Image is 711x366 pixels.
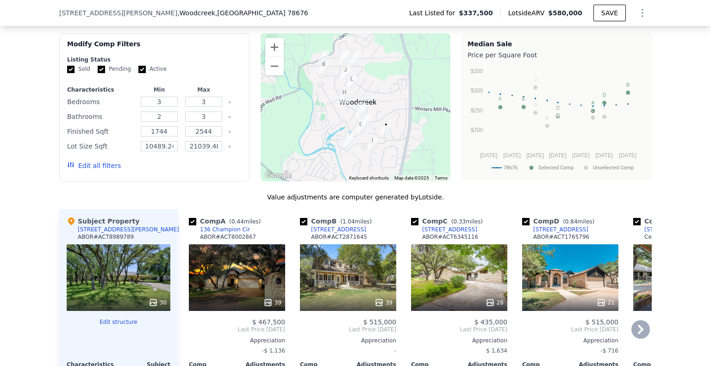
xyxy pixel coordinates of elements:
text: [DATE] [480,152,498,159]
text: $200 [471,127,483,133]
text: Unselected Comp [593,165,634,171]
div: Appreciation [411,337,507,344]
span: $ 1,634 [486,347,507,354]
div: Comp E [633,217,708,226]
input: Pending [98,66,105,73]
text: Selected Comp [538,165,574,171]
text: F [499,96,502,102]
label: Sold [67,65,90,73]
div: 63 Woodcreek Dr [352,116,370,139]
span: , [GEOGRAPHIC_DATA] 78676 [215,9,308,17]
div: 136 Champion Cir [200,226,250,233]
span: 0.33 [453,218,466,225]
text: L [592,107,594,112]
span: Last Price [DATE] [189,326,285,333]
div: 133 Augusta Dr [335,46,353,69]
a: Open this area in Google Maps (opens a new window) [263,169,293,181]
div: [STREET_ADDRESS] [311,226,366,233]
button: Zoom in [265,38,284,56]
svg: A chart. [468,62,646,177]
span: Last Listed for [409,8,459,18]
div: 41 Brookhollow Dr [336,84,353,107]
label: Active [138,65,167,73]
span: [STREET_ADDRESS][PERSON_NAME] [59,8,177,18]
text: K [545,115,549,120]
div: Price per Square Foot [468,49,646,62]
span: 1.04 [343,218,355,225]
span: $580,000 [548,9,582,17]
button: Clear [228,115,231,119]
text: $300 [471,87,483,94]
div: Subject Property [67,217,139,226]
div: 30 [149,298,167,307]
text: C [556,105,560,111]
div: Listing Status [67,56,242,63]
div: 39 [374,298,393,307]
div: ABOR # ACT8002867 [200,233,256,241]
span: $ 435,000 [474,318,507,326]
div: 12 Country Ln [315,56,333,79]
div: Median Sale [468,39,646,49]
span: $ 515,000 [586,318,618,326]
text: I [604,105,605,111]
text: [DATE] [595,152,613,159]
div: Modify Comp Filters [67,39,242,56]
span: 0.84 [565,218,578,225]
div: Appreciation [522,337,618,344]
a: [STREET_ADDRESS] [522,226,588,233]
button: Edit all filters [67,161,121,170]
a: [STREET_ADDRESS] [633,226,699,233]
div: Value adjustments are computer generated by Lotside . [59,192,652,202]
div: - [300,344,396,357]
text: $250 [471,107,483,114]
div: ABOR # ACT2871645 [311,233,367,241]
text: E [522,96,525,101]
text: $350 [471,68,483,74]
button: Clear [228,145,231,149]
div: 53 Woodcreek Dr [357,110,375,133]
a: [STREET_ADDRESS] [411,226,477,233]
div: 116 Augusta Ln [337,62,354,85]
button: SAVE [593,5,626,21]
div: [STREET_ADDRESS] [422,226,477,233]
text: [DATE] [572,152,590,159]
button: Edit structure [67,318,170,326]
span: Last Price [DATE] [300,326,396,333]
text: J [534,76,537,82]
div: Finished Sqft [67,125,135,138]
div: 39 [263,298,281,307]
div: Max [183,86,224,93]
span: 0.44 [231,218,244,225]
span: ( miles) [225,218,264,225]
div: 1 Woodview Ct [364,132,381,155]
span: Last Price [DATE] [411,326,507,333]
button: Clear [228,130,231,134]
div: 50 Palmer Ln [377,116,395,139]
text: [DATE] [619,152,636,159]
text: [DATE] [526,152,544,159]
div: Appreciation [300,337,396,344]
span: Map data ©2025 [394,175,429,180]
div: Characteristics [67,86,135,93]
text: H [556,104,560,110]
text: G [533,102,537,107]
span: Lotside ARV [508,8,548,18]
span: $337,500 [459,8,493,18]
text: D [603,92,606,98]
span: $ 467,500 [252,318,285,326]
text: 78676 [504,165,518,171]
span: ( miles) [337,218,375,225]
a: Terms (opens in new tab) [435,175,448,180]
div: Comp B [300,217,375,226]
div: Bathrooms [67,110,135,123]
text: [DATE] [549,152,567,159]
div: 21 [597,298,615,307]
span: Last Price [DATE] [522,326,618,333]
input: Active [138,66,146,73]
div: 67 Augusta Dr [343,71,361,94]
div: [STREET_ADDRESS] [533,226,588,233]
button: Zoom out [265,57,284,75]
div: [STREET_ADDRESS] [644,226,699,233]
div: ABOR # ACT1765796 [533,233,589,241]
